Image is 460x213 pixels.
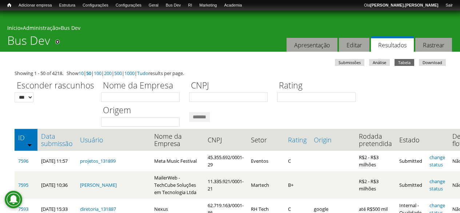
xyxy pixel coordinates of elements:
a: change status [429,154,445,168]
a: Análise [369,59,390,66]
th: Estado [396,129,426,151]
a: Início [4,2,15,9]
a: Administração [23,24,58,31]
td: [DATE] 10:36 [37,171,76,199]
td: Submitted [396,171,426,199]
h1: Bus Dev [7,33,50,52]
a: projetos_131899 [80,158,116,164]
a: 1000 [124,70,135,76]
a: Marketing [196,2,220,9]
a: Bus Dev [162,2,185,9]
a: RI [184,2,196,9]
a: 200 [104,70,112,76]
a: Tudo [137,70,148,76]
th: CNPJ [204,129,247,151]
a: 7595 [18,182,28,188]
a: Academia [220,2,245,9]
div: Showing 1 - 50 of 4218. Show | | | | | | results per page. [15,70,445,77]
td: B+ [284,171,310,199]
th: Rodada pretendida [355,129,396,151]
a: Configurações [79,2,112,9]
label: Origem [101,104,184,117]
a: Tabela [395,59,414,66]
td: Submitted [396,151,426,171]
a: Usuário [80,136,147,143]
td: [DATE] 11:57 [37,151,76,171]
a: Apresentação [287,38,337,52]
a: Bus Dev [61,24,80,31]
a: Início [7,24,20,31]
a: Configurações [112,2,145,9]
a: Adicionar empresa [15,2,56,9]
a: Download [419,59,446,66]
img: ordem crescente [27,142,32,147]
a: Resultados [371,36,414,52]
a: 7593 [18,206,28,212]
a: Data submissão [41,133,73,147]
td: Martech [247,171,284,199]
th: Setor [247,129,284,151]
a: change status [429,178,445,192]
label: Rating [277,79,360,92]
td: MailerWeb - TechCube Soluções em Tecnologia Ltda [151,171,204,199]
td: R$2 - R$3 milhões [355,151,396,171]
a: Olá[PERSON_NAME].[PERSON_NAME] [360,2,442,9]
a: Rastrear [415,38,452,52]
td: Eventos [247,151,284,171]
td: R$2 - R$3 milhões [355,171,396,199]
a: [PERSON_NAME] [80,182,117,188]
a: ID [18,134,34,141]
div: » » [7,24,453,33]
a: Origin [314,136,352,143]
label: Nome da Empresa [101,79,184,92]
label: Esconder rascunhos [15,79,96,92]
th: Nome da Empresa [151,129,204,151]
td: Meta Music Festival [151,151,204,171]
td: 45.355.692/0001-29 [204,151,247,171]
a: Estrutura [56,2,79,9]
a: 100 [94,70,101,76]
a: 10 [79,70,84,76]
a: 7596 [18,158,28,164]
a: Geral [145,2,162,9]
a: 50 [86,70,91,76]
a: Editar [339,38,369,52]
a: Rating [288,136,307,143]
label: CNPJ [189,79,272,92]
a: Submissões [335,59,364,66]
td: 11.335.921/0001-21 [204,171,247,199]
span: Início [7,3,11,8]
a: diretoria_131887 [80,206,116,212]
a: 500 [114,70,122,76]
strong: [PERSON_NAME].[PERSON_NAME] [370,3,438,7]
a: Sair [442,2,456,9]
td: C [284,151,310,171]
